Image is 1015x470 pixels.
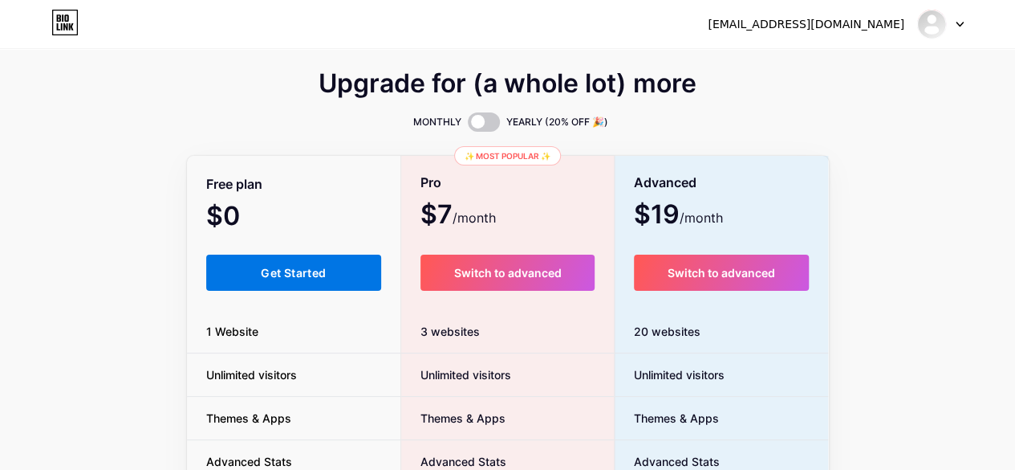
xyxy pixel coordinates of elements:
[420,255,595,291] button: Switch to advanced
[420,205,496,227] span: $7
[454,146,561,166] div: ✨ Most popular ✨
[187,323,278,340] span: 1 Website
[506,114,608,130] span: YEARLY (20% OFF 🎉)
[401,410,505,427] span: Themes & Apps
[453,208,496,227] span: /month
[401,453,506,470] span: Advanced Stats
[615,453,720,470] span: Advanced Stats
[206,255,382,291] button: Get Started
[187,453,311,470] span: Advanced Stats
[261,266,326,280] span: Get Started
[401,310,614,354] div: 3 websites
[401,366,511,383] span: Unlimited visitors
[634,169,696,197] span: Advanced
[615,366,725,383] span: Unlimited visitors
[615,410,719,427] span: Themes & Apps
[916,9,947,39] img: pggroup
[615,310,829,354] div: 20 websites
[319,74,696,93] span: Upgrade for (a whole lot) more
[187,366,316,383] span: Unlimited visitors
[668,266,775,280] span: Switch to advanced
[634,255,810,291] button: Switch to advanced
[187,410,311,427] span: Themes & Apps
[420,169,441,197] span: Pro
[634,205,723,227] span: $19
[708,16,904,33] div: [EMAIL_ADDRESS][DOMAIN_NAME]
[206,170,262,198] span: Free plan
[680,208,723,227] span: /month
[413,114,461,130] span: MONTHLY
[206,206,283,229] span: $0
[453,266,561,280] span: Switch to advanced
